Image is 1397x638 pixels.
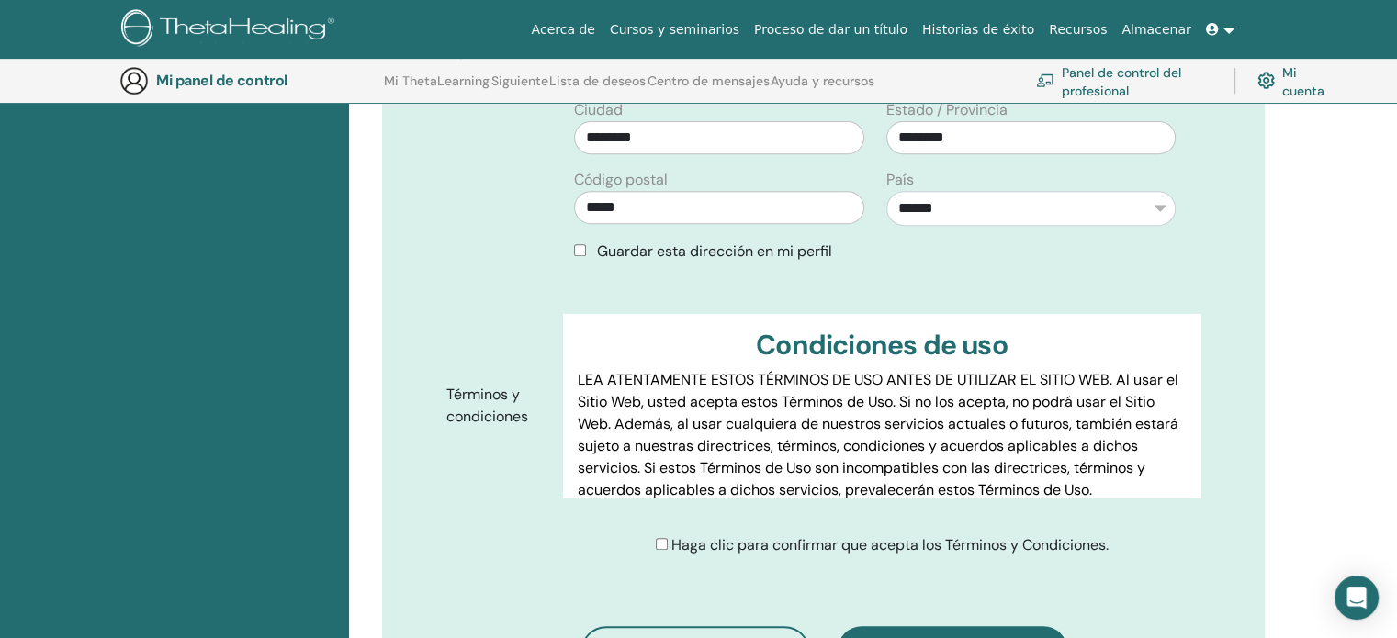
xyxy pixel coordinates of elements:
font: Almacenar [1121,22,1190,37]
font: Cursos y seminarios [610,22,739,37]
font: Mi panel de control [156,71,287,90]
font: Guardar esta dirección en mi perfil [597,241,832,261]
font: Código postal [574,170,668,189]
font: Estado / Provincia [886,100,1008,119]
font: Haga clic para confirmar que acepta los Términos y Condiciones. [671,535,1109,554]
font: Proceso de dar un título [754,22,907,37]
a: Acerca de [524,13,603,47]
a: Mi ThetaLearning [384,73,490,103]
a: Siguiente [491,73,548,103]
a: Ayuda y recursos [771,73,874,103]
font: Acerca de [532,22,595,37]
font: Ciudad [574,100,623,119]
font: Mi ThetaLearning [384,73,490,89]
img: logo.png [121,9,341,50]
font: Recursos [1049,22,1107,37]
a: Centro de mensajes [648,73,770,103]
a: Mi cuenta [1257,61,1330,101]
font: Siguiente [491,73,548,89]
a: Historias de éxito [915,13,1042,47]
img: chalkboard-teacher.svg [1036,73,1054,87]
a: Almacenar [1114,13,1198,47]
a: Recursos [1042,13,1114,47]
font: Panel de control del profesional [1062,64,1181,98]
a: Lista de deseos [549,73,646,103]
font: Términos y condiciones [446,385,528,426]
font: LEA ATENTAMENTE ESTOS TÉRMINOS DE USO ANTES DE UTILIZAR EL SITIO WEB. Al usar el Sitio Web, usted... [578,370,1178,499]
font: Ayuda y recursos [771,73,874,89]
div: Open Intercom Messenger [1335,576,1379,620]
img: generic-user-icon.jpg [119,66,149,95]
font: País [886,170,914,189]
img: cog.svg [1257,68,1275,93]
font: Mi cuenta [1282,64,1324,98]
font: Centro de mensajes [648,73,770,89]
font: Condiciones de uso [756,327,1008,363]
font: Historias de éxito [922,22,1034,37]
a: Proceso de dar un título [747,13,915,47]
font: Lista de deseos [549,73,646,89]
a: Panel de control del profesional [1036,61,1212,101]
a: Cursos y seminarios [603,13,747,47]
